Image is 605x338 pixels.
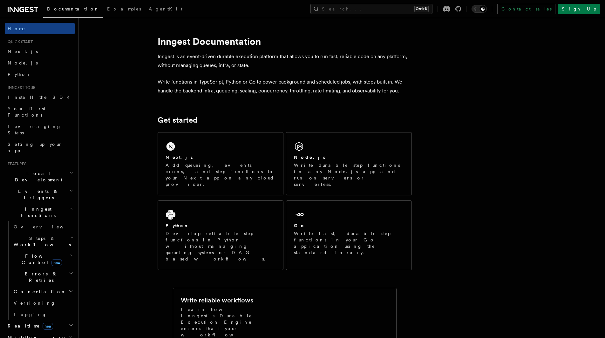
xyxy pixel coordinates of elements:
h2: Node.js [294,154,325,160]
p: Write functions in TypeScript, Python or Go to power background and scheduled jobs, with steps bu... [158,78,412,95]
button: Errors & Retries [11,268,75,286]
span: Flow Control [11,253,70,266]
span: Local Development [5,170,69,183]
h2: Next.js [166,154,193,160]
span: Inngest tour [5,85,36,90]
span: Inngest Functions [5,206,69,219]
span: Cancellation [11,288,66,295]
button: Cancellation [11,286,75,297]
span: Overview [14,224,79,229]
span: Versioning [14,301,56,306]
span: Home [8,25,25,32]
a: Examples [103,2,145,17]
span: Examples [107,6,141,11]
a: Sign Up [558,4,600,14]
a: Leveraging Steps [5,121,75,139]
span: new [51,259,62,266]
a: Next.js [5,46,75,57]
a: Contact sales [497,4,555,14]
a: PythonDevelop reliable step functions in Python without managing queueing systems or DAG based wo... [158,200,283,270]
a: Python [5,69,75,80]
span: Your first Functions [8,106,45,118]
span: new [43,323,53,330]
span: Events & Triggers [5,188,69,201]
a: AgentKit [145,2,186,17]
p: Develop reliable step functions in Python without managing queueing systems or DAG based workflows. [166,230,275,262]
span: Features [5,161,26,166]
button: Inngest Functions [5,203,75,221]
p: Write durable step functions in any Node.js app and run on servers or serverless. [294,162,404,187]
span: Setting up your app [8,142,62,153]
span: Python [8,72,31,77]
h2: Go [294,222,305,229]
a: Versioning [11,297,75,309]
span: Logging [14,312,47,317]
a: Logging [11,309,75,320]
span: Node.js [8,60,38,65]
a: Documentation [43,2,103,18]
a: Get started [158,116,197,125]
span: Install the SDK [8,95,73,100]
h1: Inngest Documentation [158,36,412,47]
button: Events & Triggers [5,186,75,203]
a: Next.jsAdd queueing, events, crons, and step functions to your Next app on any cloud provider. [158,132,283,195]
a: Setting up your app [5,139,75,156]
span: Documentation [47,6,99,11]
h2: Python [166,222,189,229]
span: Errors & Retries [11,271,69,283]
h2: Write reliable workflows [181,296,253,305]
a: Your first Functions [5,103,75,121]
button: Local Development [5,168,75,186]
span: Next.js [8,49,38,54]
kbd: Ctrl+K [414,6,429,12]
div: Inngest Functions [5,221,75,320]
a: Overview [11,221,75,233]
a: Home [5,23,75,34]
span: Quick start [5,39,33,44]
button: Realtimenew [5,320,75,332]
span: AgentKit [149,6,182,11]
p: Write fast, durable step functions in your Go application using the standard library. [294,230,404,256]
button: Steps & Workflows [11,233,75,250]
p: Inngest is an event-driven durable execution platform that allows you to run fast, reliable code ... [158,52,412,70]
a: Node.jsWrite durable step functions in any Node.js app and run on servers or serverless. [286,132,412,195]
a: Install the SDK [5,91,75,103]
span: Steps & Workflows [11,235,71,248]
button: Search...Ctrl+K [310,4,432,14]
button: Flow Controlnew [11,250,75,268]
button: Toggle dark mode [472,5,487,13]
a: GoWrite fast, durable step functions in your Go application using the standard library. [286,200,412,270]
a: Node.js [5,57,75,69]
span: Realtime [5,323,53,329]
p: Add queueing, events, crons, and step functions to your Next app on any cloud provider. [166,162,275,187]
span: Leveraging Steps [8,124,61,135]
